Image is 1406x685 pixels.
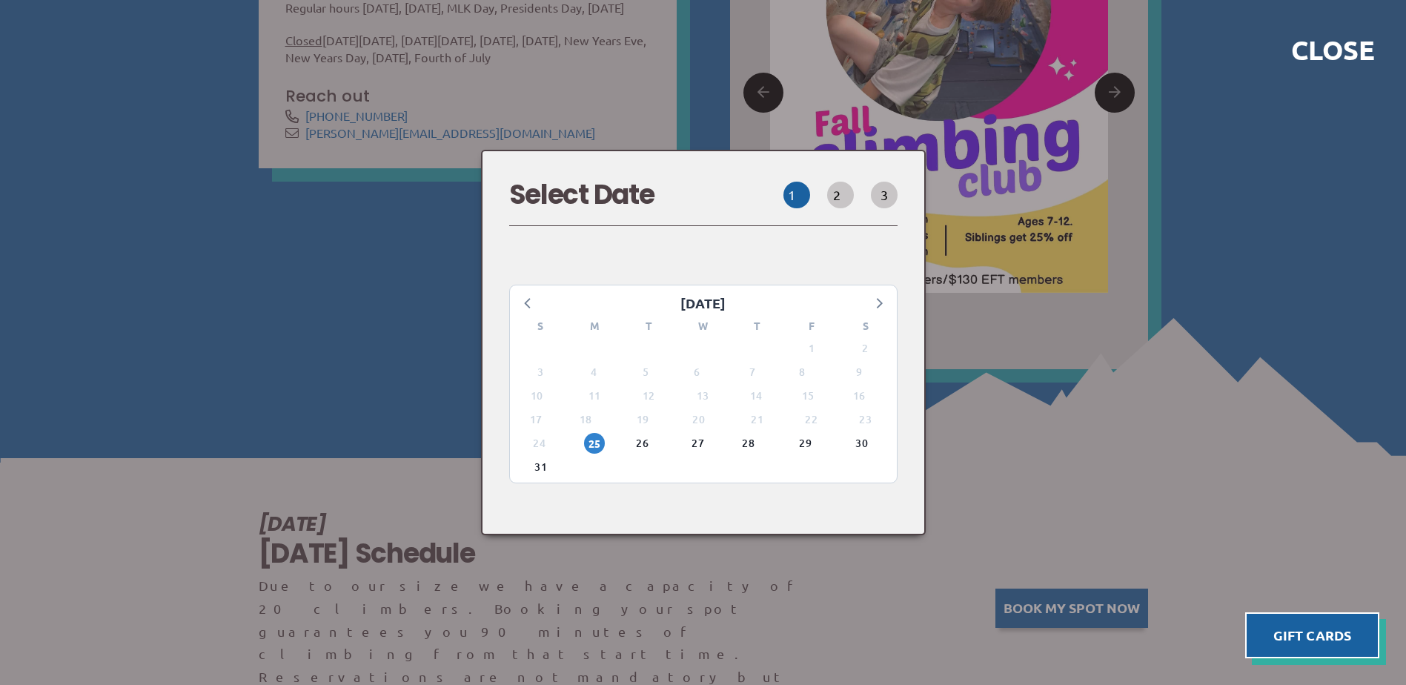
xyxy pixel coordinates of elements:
span: Wednesday, August 6, 2025 [692,362,713,383]
span: Sunday, August 31, 2025 [530,457,551,477]
div: S [838,317,892,337]
span: Thursday, August 14, 2025 [747,385,768,406]
span: Monday, August 11, 2025 [584,385,605,406]
span: Friday, August 15, 2025 [801,385,822,406]
button: Close [1287,27,1379,73]
div: T [730,317,784,337]
span: Friday, August 8, 2025 [801,362,822,383]
div: [DATE] [680,293,726,314]
div: F [784,317,838,337]
div: M [568,317,622,337]
span: Friday, August 29, 2025 [801,433,822,454]
button: 3 [871,182,898,208]
span: Sunday, August 10, 2025 [530,385,551,406]
span: Friday, August 1, 2025 [801,338,822,359]
span: Saturday, August 23, 2025 [855,409,876,430]
span: Thursday, August 28, 2025 [747,433,768,454]
div: S [514,317,568,337]
span: Sunday, August 17, 2025 [530,409,551,430]
span: Wednesday, August 13, 2025 [692,385,713,406]
span: Wednesday, August 20, 2025 [692,409,713,430]
span: Monday, August 18, 2025 [584,409,605,430]
span: Thursday, August 21, 2025 [747,409,768,430]
span: Wednesday, August 27, 2025 [692,433,713,454]
span: Saturday, August 2, 2025 [855,338,876,359]
span: Monday, August 25, 2025 [584,433,605,454]
span: Saturday, August 9, 2025 [855,362,876,383]
div: W [676,317,730,337]
span: Sunday, August 24, 2025 [530,433,551,454]
span: Tuesday, August 12, 2025 [638,385,659,406]
h3: Select Date [509,178,654,213]
span: Friday, August 22, 2025 [801,409,822,430]
button: 1 [783,182,810,208]
span: Monday, August 4, 2025 [584,362,605,383]
span: Thursday, August 7, 2025 [747,362,768,383]
span: Tuesday, August 19, 2025 [638,409,659,430]
button: 2 [827,182,854,208]
span: Saturday, August 30, 2025 [855,433,876,454]
span: Tuesday, August 5, 2025 [638,362,659,383]
span: Sunday, August 3, 2025 [530,362,551,383]
div: T [622,317,676,337]
span: Tuesday, August 26, 2025 [638,433,659,454]
span: Saturday, August 16, 2025 [855,385,876,406]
